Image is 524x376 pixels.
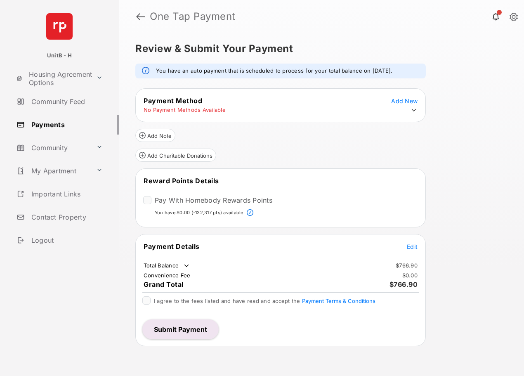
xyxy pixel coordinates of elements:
span: Reward Points Details [144,177,219,185]
span: $766.90 [389,280,418,289]
button: I agree to the fees listed and have read and accept the [302,298,375,304]
td: $0.00 [402,272,418,279]
button: Submit Payment [142,319,219,339]
td: $766.90 [395,262,418,269]
td: Total Balance [143,262,191,270]
strong: One Tap Payment [150,12,236,21]
button: Add New [391,97,418,105]
a: Community [13,138,93,158]
img: svg+xml;base64,PHN2ZyB4bWxucz0iaHR0cDovL3d3dy53My5vcmcvMjAwMC9zdmciIHdpZHRoPSI2NCIgaGVpZ2h0PSI2NC... [46,13,73,40]
span: I agree to the fees listed and have read and accept the [154,298,375,304]
button: Add Charitable Donations [135,149,216,162]
a: My Apartment [13,161,93,181]
button: Add Note [135,129,175,142]
a: Housing Agreement Options [13,69,93,88]
a: Important Links [13,184,106,204]
a: Contact Property [13,207,119,227]
a: Payments [13,115,119,135]
p: You have $0.00 (-132,317 pts) available [155,209,243,216]
a: Community Feed [13,92,119,111]
span: Edit [407,243,418,250]
td: No Payment Methods Available [143,106,226,114]
a: Logout [13,230,119,250]
span: Grand Total [144,280,184,289]
span: Payment Details [144,242,200,251]
span: Payment Method [144,97,202,105]
label: Pay With Homebody Rewards Points [155,196,272,204]
em: You have an auto payment that is scheduled to process for your total balance on [DATE]. [156,67,393,75]
span: Add New [391,97,418,104]
button: Edit [407,242,418,251]
td: Convenience Fee [143,272,191,279]
h5: Review & Submit Your Payment [135,44,501,54]
p: UnitB - H [47,52,72,60]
